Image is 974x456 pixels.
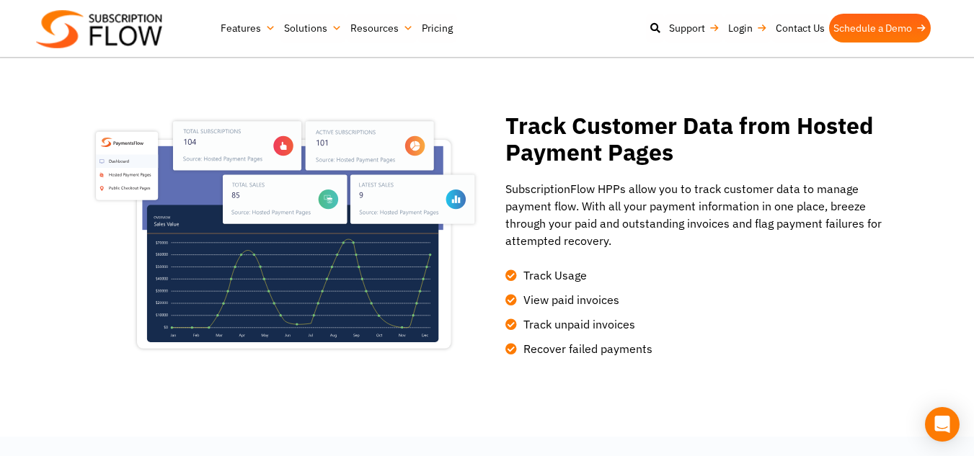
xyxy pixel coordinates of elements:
[505,112,884,166] h2: Track Customer Data from Hosted Payment Pages
[91,116,480,354] img: Hosted-Payment
[346,14,417,43] a: Resources
[829,14,931,43] a: Schedule a Demo
[724,14,771,43] a: Login
[520,316,635,333] span: Track unpaid invoices
[925,407,960,442] div: Open Intercom Messenger
[280,14,346,43] a: Solutions
[216,14,280,43] a: Features
[520,267,587,284] span: Track Usage
[771,14,829,43] a: Contact Us
[520,291,619,308] span: View paid invoices
[417,14,457,43] a: Pricing
[665,14,724,43] a: Support
[520,340,652,357] span: Recover failed payments
[36,10,162,48] img: Subscriptionflow
[505,180,884,249] p: SubscriptionFlow HPPs allow you to track customer data to manage payment flow. With all your paym...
